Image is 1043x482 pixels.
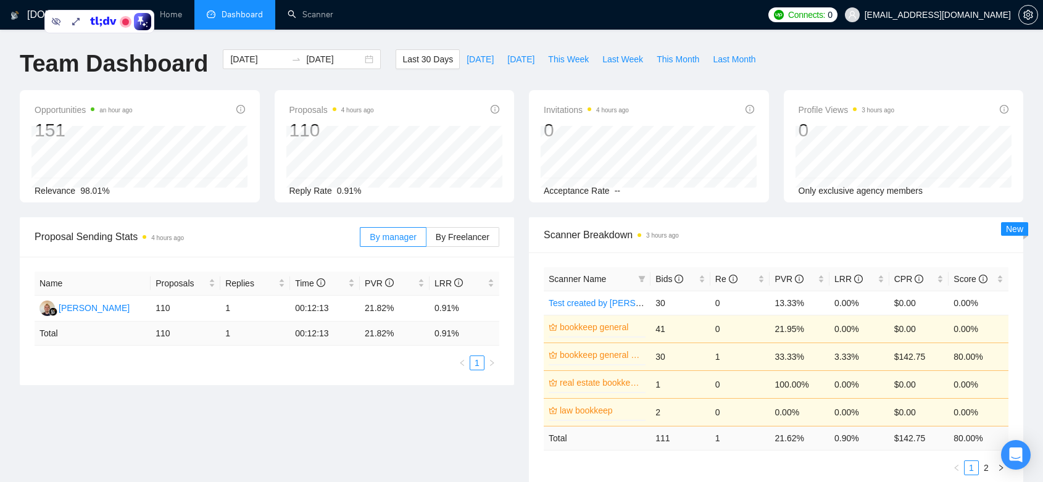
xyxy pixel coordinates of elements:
a: 1 [470,356,484,370]
td: 21.82 % [360,322,430,346]
td: $ 142.75 [889,426,949,450]
span: Proposals [156,276,206,290]
td: 21.82% [360,296,430,322]
td: $0.00 [889,291,949,315]
td: 33.33% [770,343,829,370]
span: Last 30 Days [402,52,453,66]
span: Re [715,274,738,284]
td: 111 [650,426,710,450]
button: [DATE] [501,49,541,69]
span: Dashboard [222,9,263,20]
a: real estate bookkeep US only [560,376,643,389]
span: crown [549,378,557,387]
span: This Week [548,52,589,66]
span: filter [638,275,646,283]
span: crown [549,351,557,359]
span: Time [295,278,325,288]
span: filter [636,270,648,288]
span: [DATE] [507,52,534,66]
span: 0.91% [337,186,362,196]
span: 98.01% [80,186,109,196]
span: This Month [657,52,699,66]
span: Last Week [602,52,643,66]
td: 0.00% [829,370,889,398]
td: 0.00% [949,398,1008,426]
span: info-circle [236,105,245,114]
span: LRR [834,274,863,284]
img: upwork-logo.png [774,10,784,20]
td: 0.00% [949,291,1008,315]
td: 21.62 % [770,426,829,450]
td: Total [544,426,650,450]
td: $0.00 [889,370,949,398]
td: 30 [650,343,710,370]
td: 1 [710,426,770,450]
div: 110 [289,118,374,142]
td: 0.00% [949,370,1008,398]
span: info-circle [1000,105,1008,114]
span: Bids [655,274,683,284]
span: info-circle [675,275,683,283]
span: By manager [370,232,416,242]
td: 80.00% [949,343,1008,370]
span: swap-right [291,54,301,64]
span: Reply Rate [289,186,332,196]
a: bookkeep general [560,320,643,334]
span: info-circle [915,275,923,283]
span: to [291,54,301,64]
td: 110 [151,322,220,346]
img: logo [10,6,19,25]
span: 0 [828,8,833,22]
span: setting [1019,10,1037,20]
td: $0.00 [889,398,949,426]
th: Proposals [151,272,220,296]
time: 3 hours ago [862,107,894,114]
input: Start date [230,52,286,66]
h1: Team Dashboard [20,49,208,78]
span: right [997,464,1005,472]
span: left [953,464,960,472]
span: Acceptance Rate [544,186,610,196]
li: 2 [979,460,994,475]
li: 1 [964,460,979,475]
span: By Freelancer [436,232,489,242]
span: Scanner Breakdown [544,227,1008,243]
td: 0.00% [949,315,1008,343]
button: right [484,355,499,370]
a: law bookkeep [560,404,643,417]
a: setting [1018,10,1038,20]
span: info-circle [854,275,863,283]
span: Proposals [289,102,374,117]
time: 4 hours ago [151,235,184,241]
li: Next Page [994,460,1008,475]
span: Proposal Sending Stats [35,229,360,244]
li: Previous Page [455,355,470,370]
span: info-circle [729,275,738,283]
li: 1 [470,355,484,370]
button: Last Week [596,49,650,69]
td: 3.33% [829,343,889,370]
td: 0.00% [770,398,829,426]
button: Last 30 Days [396,49,460,69]
td: 0.00% [829,398,889,426]
td: 1 [650,370,710,398]
span: CPR [894,274,923,284]
div: 0 [799,118,895,142]
time: 3 hours ago [646,232,679,239]
button: right [994,460,1008,475]
a: 1 [965,461,978,475]
time: 4 hours ago [341,107,374,114]
span: left [459,359,466,367]
span: Connects: [788,8,825,22]
button: This Month [650,49,706,69]
button: [DATE] [460,49,501,69]
span: user [848,10,857,19]
span: Score [954,274,987,284]
span: Scanner Name [549,274,606,284]
span: right [488,359,496,367]
a: homeHome [145,9,182,20]
span: Invitations [544,102,629,117]
span: Last Month [713,52,755,66]
td: 2 [650,398,710,426]
input: End date [306,52,362,66]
